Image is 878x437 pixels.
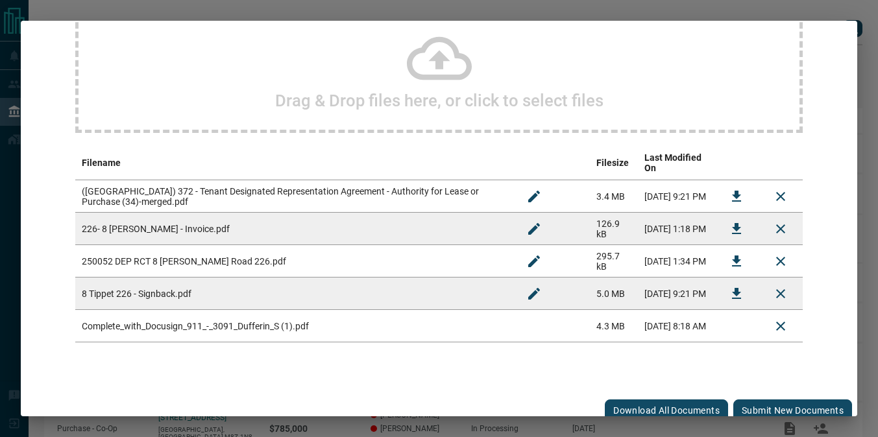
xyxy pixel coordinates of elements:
[590,146,638,180] th: Filesize
[275,91,604,110] h2: Drag & Drop files here, or click to select files
[765,278,796,309] button: Remove File
[721,278,752,309] button: Download
[638,180,714,213] td: [DATE] 9:21 PM
[605,399,728,421] button: Download All Documents
[733,399,852,421] button: Submit new documents
[765,181,796,212] button: Remove File
[590,245,638,278] td: 295.7 kB
[714,146,759,180] th: download action column
[638,213,714,245] td: [DATE] 1:18 PM
[518,181,550,212] button: Rename
[590,310,638,342] td: 4.3 MB
[721,181,752,212] button: Download
[75,146,512,180] th: Filename
[759,146,803,180] th: delete file action column
[518,213,550,244] button: Rename
[75,180,512,213] td: ([GEOGRAPHIC_DATA]) 372 - Tenant Designated Representation Agreement - Authority for Lease or Pur...
[638,278,714,310] td: [DATE] 9:21 PM
[765,311,796,342] button: Delete
[75,213,512,245] td: 226- 8 [PERSON_NAME] - Invoice.pdf
[765,213,796,244] button: Remove File
[518,278,550,309] button: Rename
[638,146,714,180] th: Last Modified On
[638,245,714,278] td: [DATE] 1:34 PM
[721,213,752,244] button: Download
[721,246,752,277] button: Download
[75,310,512,342] td: Complete_with_Docusign_911_-_3091_Dufferin_S (1).pdf
[590,278,638,310] td: 5.0 MB
[638,310,714,342] td: [DATE] 8:18 AM
[75,3,803,133] div: Drag & Drop files here, or click to select files
[765,246,796,277] button: Remove File
[75,245,512,278] td: 250052 DEP RCT 8 [PERSON_NAME] Road 226.pdf
[75,278,512,310] td: 8 Tippet 226 - Signback.pdf
[590,180,638,213] td: 3.4 MB
[518,246,550,277] button: Rename
[590,213,638,245] td: 126.9 kB
[512,146,590,180] th: edit column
